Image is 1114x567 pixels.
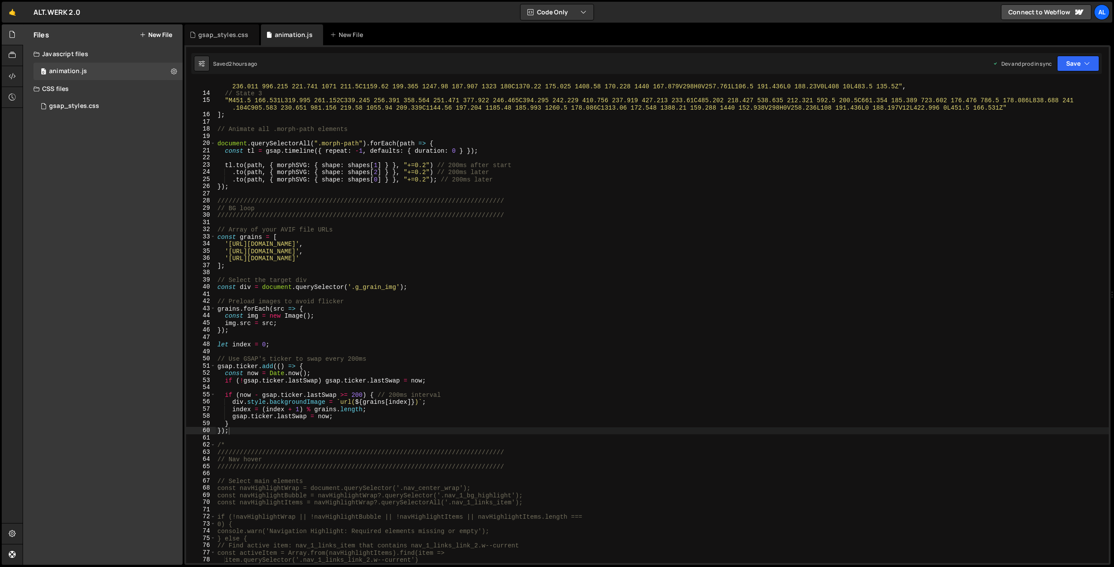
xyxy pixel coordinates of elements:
[23,45,183,63] div: Javascript files
[186,384,216,391] div: 54
[186,484,216,492] div: 68
[186,90,216,97] div: 14
[186,535,216,542] div: 75
[33,30,49,40] h2: Files
[186,219,216,226] div: 31
[186,305,216,312] div: 43
[275,30,313,39] div: animation.js
[186,147,216,154] div: 21
[186,183,216,190] div: 26
[186,97,216,111] div: 15
[330,30,367,39] div: New File
[229,60,257,67] div: 2 hours ago
[186,111,216,118] div: 16
[198,30,248,39] div: gsap_styles.css
[186,168,216,176] div: 24
[186,248,216,255] div: 35
[186,262,216,269] div: 37
[186,298,216,305] div: 42
[186,449,216,456] div: 63
[186,456,216,463] div: 64
[186,197,216,205] div: 28
[186,140,216,147] div: 20
[33,7,80,17] div: ALT.WERK 2.0
[49,67,87,75] div: animation.js
[186,348,216,356] div: 49
[186,276,216,284] div: 39
[186,549,216,557] div: 77
[186,319,216,327] div: 45
[186,255,216,262] div: 36
[186,291,216,298] div: 41
[186,406,216,413] div: 57
[2,2,23,23] a: 🤙
[186,240,216,248] div: 34
[186,434,216,442] div: 61
[186,520,216,528] div: 73
[186,362,216,370] div: 51
[213,60,257,67] div: Saved
[186,556,216,564] div: 78
[41,69,46,76] span: 0
[520,4,594,20] button: Code Only
[186,75,216,90] div: 13
[33,63,183,80] div: 14912/38821.js
[140,31,172,38] button: New File
[186,334,216,341] div: 47
[49,102,99,110] div: gsap_styles.css
[186,506,216,513] div: 71
[186,377,216,384] div: 53
[1001,4,1091,20] a: Connect to Webflow
[186,176,216,183] div: 25
[186,441,216,449] div: 62
[186,312,216,319] div: 44
[186,161,216,169] div: 23
[186,499,216,506] div: 70
[186,125,216,133] div: 18
[186,527,216,535] div: 74
[186,369,216,377] div: 52
[186,118,216,126] div: 17
[186,427,216,434] div: 60
[186,420,216,427] div: 59
[186,226,216,233] div: 32
[186,391,216,399] div: 55
[186,341,216,348] div: 48
[186,133,216,140] div: 19
[1094,4,1110,20] a: AL
[23,80,183,97] div: CSS files
[186,154,216,161] div: 22
[186,463,216,470] div: 65
[186,269,216,276] div: 38
[186,355,216,362] div: 50
[186,413,216,420] div: 58
[993,60,1052,67] div: Dev and prod in sync
[186,233,216,241] div: 33
[186,492,216,499] div: 69
[186,477,216,485] div: 67
[186,513,216,520] div: 72
[186,211,216,219] div: 30
[186,283,216,291] div: 40
[186,398,216,406] div: 56
[186,470,216,477] div: 66
[186,205,216,212] div: 29
[33,97,183,115] div: 14912/40509.css
[186,542,216,549] div: 76
[186,190,216,198] div: 27
[186,326,216,334] div: 46
[1057,56,1099,71] button: Save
